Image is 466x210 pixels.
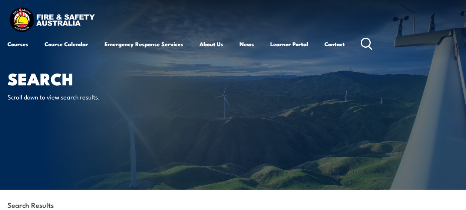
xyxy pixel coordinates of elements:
[44,35,88,53] a: Course Calendar
[7,71,191,85] h1: Search
[105,35,183,53] a: Emergency Response Services
[7,35,28,53] a: Courses
[7,92,143,101] p: Scroll down to view search results.
[199,35,223,53] a: About Us
[7,200,54,210] strong: Search Results
[324,35,345,53] a: Contact
[270,35,308,53] a: Learner Portal
[239,35,254,53] a: News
